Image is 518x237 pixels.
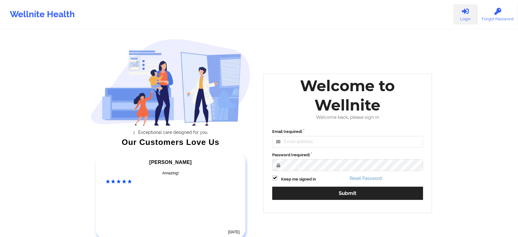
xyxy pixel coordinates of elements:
[350,176,382,181] a: Reset Password
[477,4,518,25] a: Forgot Password
[149,160,192,165] span: [PERSON_NAME]
[272,129,423,135] label: Email (required)
[268,115,427,120] div: Welcome back, please sign in
[272,136,423,148] input: Email address
[281,176,316,182] label: Keep me signed in
[91,39,251,126] img: wellnite-auth-hero_200.c722682e.png
[96,130,250,135] li: Exceptional care designed for you.
[268,76,427,115] div: Welcome to Wellnite
[272,187,423,200] button: Submit
[272,152,423,158] label: Password (required)
[228,230,240,234] time: [DATE]
[453,4,477,25] a: Login
[106,170,236,176] div: Amazing!
[91,139,251,145] div: Our Customers Love Us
